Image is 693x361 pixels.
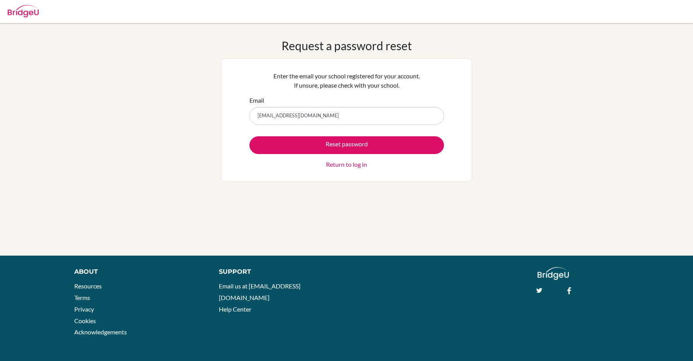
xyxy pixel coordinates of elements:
[249,136,444,154] button: Reset password
[249,71,444,90] p: Enter the email your school registered for your account. If unsure, please check with your school.
[74,267,202,276] div: About
[8,5,39,17] img: Bridge-U
[74,317,96,324] a: Cookies
[74,305,94,313] a: Privacy
[219,267,338,276] div: Support
[282,39,412,53] h1: Request a password reset
[74,282,102,290] a: Resources
[219,282,300,301] a: Email us at [EMAIL_ADDRESS][DOMAIN_NAME]
[538,267,569,280] img: logo_white@2x-f4f0deed5e89b7ecb1c2cc34c3e3d731f90f0f143d5ea2071677605dd97b5244.png
[74,328,127,336] a: Acknowledgements
[219,305,251,313] a: Help Center
[74,294,90,301] a: Terms
[326,160,367,169] a: Return to log in
[249,96,264,105] label: Email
